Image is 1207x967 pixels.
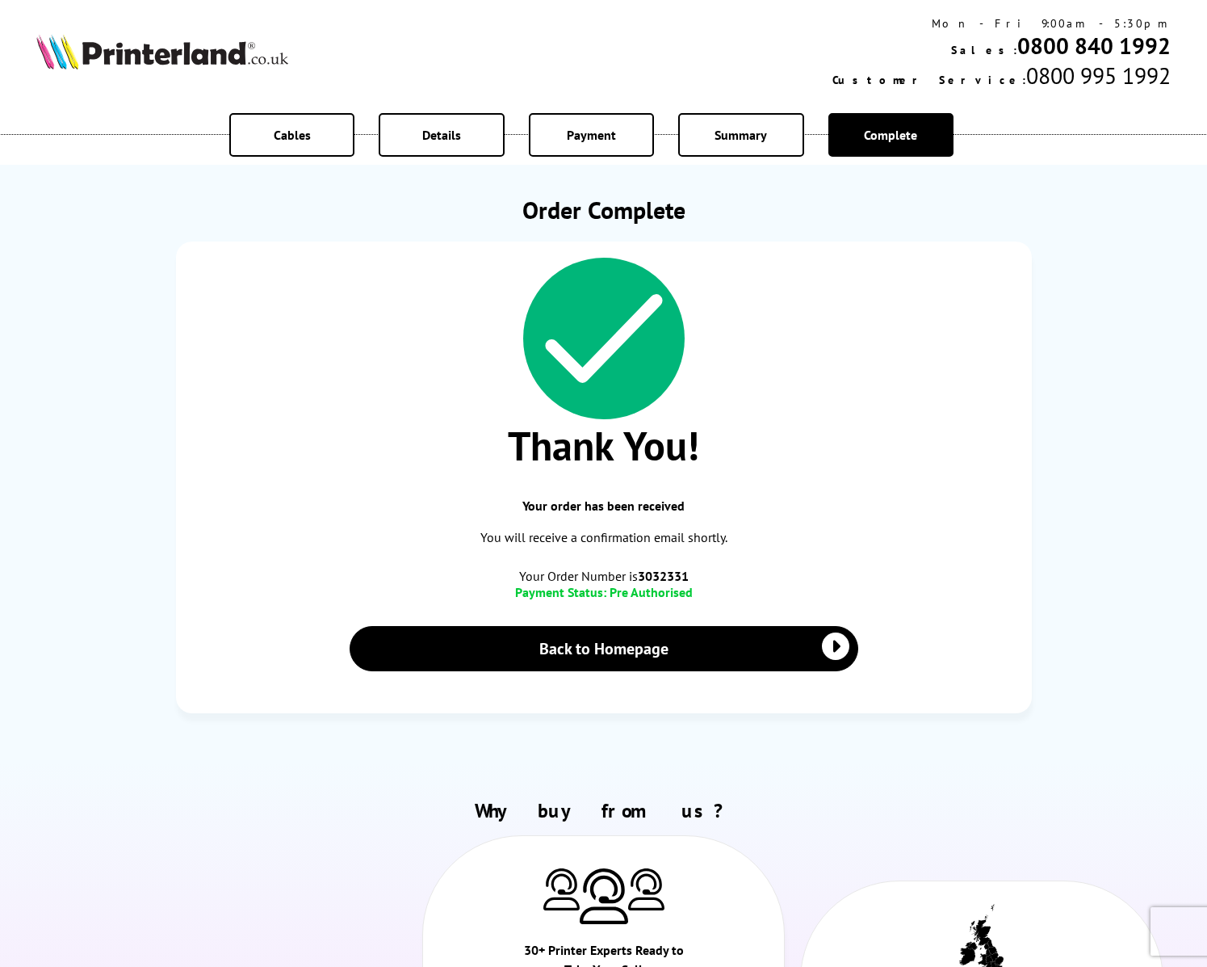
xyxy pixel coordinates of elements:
span: Thank You! [192,419,1016,472]
img: Printer Experts [628,868,664,910]
img: Printer Experts [543,868,580,910]
b: 3032331 [638,568,689,584]
a: 0800 840 1992 [1017,31,1171,61]
span: Summary [715,127,767,143]
span: Payment Status: [515,584,606,600]
span: Pre Authorised [610,584,693,600]
span: Your order has been received [192,498,1016,514]
div: Mon - Fri 9:00am - 5:30pm [832,16,1171,31]
span: Cables [274,127,311,143]
span: Customer Service: [832,73,1026,87]
span: Sales: [951,43,1017,57]
p: You will receive a confirmation email shortly. [192,527,1016,549]
span: Your Order Number is [192,568,1016,584]
img: Printerland Logo [36,34,288,69]
span: Details [422,127,461,143]
span: Payment [567,127,616,143]
img: Printer Experts [580,868,628,924]
span: Complete [864,127,917,143]
span: 0800 995 1992 [1026,61,1171,90]
h2: Why buy from us? [36,798,1171,823]
a: Back to Homepage [350,626,858,671]
h1: Order Complete [176,194,1032,225]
